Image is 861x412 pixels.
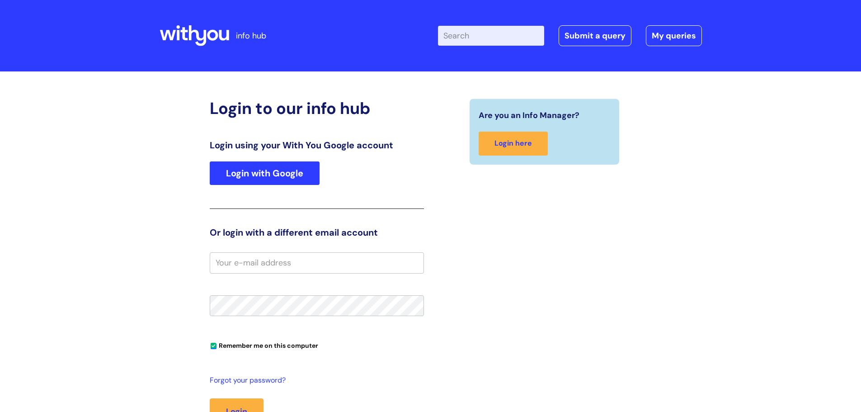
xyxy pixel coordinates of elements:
span: Are you an Info Manager? [479,108,579,123]
input: Your e-mail address [210,252,424,273]
p: info hub [236,28,266,43]
h3: Or login with a different email account [210,227,424,238]
a: Login with Google [210,161,320,185]
input: Search [438,26,544,46]
a: Submit a query [559,25,631,46]
div: You can uncheck this option if you're logging in from a shared device [210,338,424,352]
a: Forgot your password? [210,374,419,387]
h2: Login to our info hub [210,99,424,118]
a: Login here [479,132,548,156]
a: My queries [646,25,702,46]
input: Remember me on this computer [211,343,216,349]
h3: Login using your With You Google account [210,140,424,151]
label: Remember me on this computer [210,340,318,350]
